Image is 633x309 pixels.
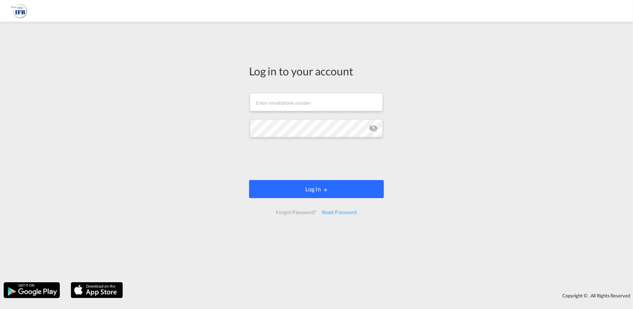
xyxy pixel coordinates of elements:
[369,124,378,133] md-icon: icon-eye-off
[273,206,319,219] div: Forgot Password?
[250,93,383,111] input: Enter email/phone number
[11,3,27,19] img: b628ab10256c11eeb52753acbc15d091.png
[261,145,372,173] iframe: reCAPTCHA
[249,63,384,79] div: Log in to your account
[319,206,360,219] div: Reset Password
[70,281,124,299] img: apple.png
[127,289,633,302] div: Copyright © . All Rights Reserved
[249,180,384,198] button: LOGIN
[3,281,61,299] img: google.png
